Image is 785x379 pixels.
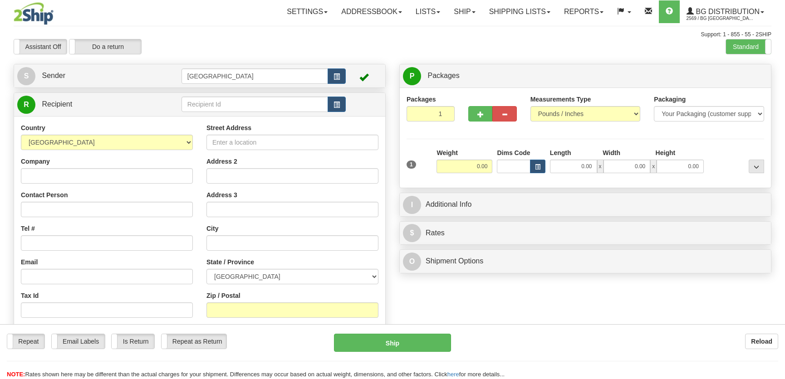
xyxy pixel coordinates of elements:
[17,96,35,114] span: R
[403,195,768,214] a: IAdditional Info
[407,95,436,104] label: Packages
[751,338,772,345] b: Reload
[42,72,65,79] span: Sender
[482,0,557,23] a: Shipping lists
[17,95,163,114] a: R Recipient
[14,39,67,54] label: Assistant Off
[403,253,421,271] span: O
[17,67,182,85] a: S Sender
[403,224,768,243] a: $Rates
[52,334,105,349] label: Email Labels
[206,123,251,132] label: Street Address
[745,334,778,349] button: Reload
[557,0,610,23] a: Reports
[749,160,764,173] div: ...
[206,135,378,150] input: Enter a location
[656,148,676,157] label: Height
[17,67,35,85] span: S
[69,39,141,54] label: Do a return
[21,291,39,300] label: Tax Id
[7,371,25,378] span: NOTE:
[403,224,421,242] span: $
[206,224,218,233] label: City
[403,252,768,271] a: OShipment Options
[764,143,784,236] iframe: chat widget
[182,68,328,84] input: Sender Id
[403,196,421,214] span: I
[597,160,603,173] span: x
[650,160,657,173] span: x
[334,0,409,23] a: Addressbook
[497,148,530,157] label: Dims Code
[447,0,482,23] a: Ship
[726,39,771,54] label: Standard
[14,2,54,25] img: logo2569.jpg
[403,67,421,85] span: P
[182,97,328,112] input: Recipient Id
[654,95,686,104] label: Packaging
[206,258,254,267] label: State / Province
[447,371,459,378] a: here
[409,0,447,23] a: Lists
[437,148,457,157] label: Weight
[694,8,760,15] span: BG Distribution
[403,67,768,85] a: P Packages
[206,291,240,300] label: Zip / Postal
[162,334,226,349] label: Repeat as Return
[334,334,451,352] button: Ship
[21,190,68,199] label: Contact Person
[42,100,72,108] span: Recipient
[280,0,334,23] a: Settings
[21,157,50,166] label: Company
[550,148,571,157] label: Length
[603,148,620,157] label: Width
[14,31,771,39] div: Support: 1 - 855 - 55 - 2SHIP
[680,0,771,23] a: BG Distribution 2569 / BG [GEOGRAPHIC_DATA] (PRINCIPAL)
[112,334,154,349] label: Is Return
[206,190,237,199] label: Address 3
[21,224,35,233] label: Tel #
[21,123,45,132] label: Country
[21,258,38,267] label: Email
[206,157,237,166] label: Address 2
[530,95,591,104] label: Measurements Type
[7,334,44,349] label: Repeat
[407,160,416,169] span: 1
[427,72,459,79] span: Packages
[687,14,755,23] span: 2569 / BG [GEOGRAPHIC_DATA] (PRINCIPAL)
